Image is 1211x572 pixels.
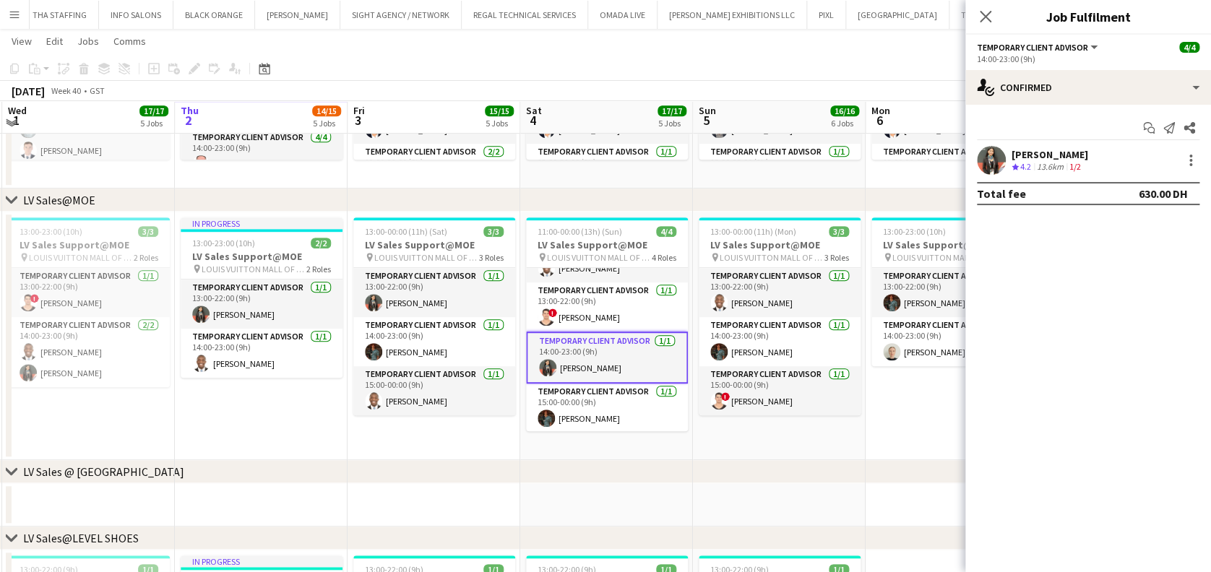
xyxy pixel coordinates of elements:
[831,118,858,129] div: 6 Jobs
[699,144,861,193] app-card-role: Temporary Client Advisor1/113:00-22:00 (9h)
[353,217,515,415] app-job-card: 13:00-00:00 (11h) (Sat)3/3LV Sales Support@MOE LOUIS VUITTON MALL OF THE EMIRATES3 RolesTemporary...
[40,32,69,51] a: Edit
[538,226,622,237] span: 11:00-00:00 (13h) (Sun)
[871,104,890,117] span: Mon
[181,217,342,378] app-job-card: In progress13:00-23:00 (10h)2/2LV Sales Support@MOE LOUIS VUITTON MALL OF THE EMIRATES2 RolesTemp...
[1012,148,1088,161] div: [PERSON_NAME]
[77,35,99,48] span: Jobs
[181,279,342,329] app-card-role: Temporary Client Advisor1/113:00-22:00 (9h)[PERSON_NAME]
[306,264,331,274] span: 2 Roles
[485,105,514,116] span: 15/15
[547,252,652,263] span: LOUIS VUITTON MALL OF THE EMIRATES
[140,118,168,129] div: 5 Jobs
[8,238,170,251] h3: LV Sales Support@MOE
[699,366,861,415] app-card-role: Temporary Client Advisor1/115:00-00:00 (9h)![PERSON_NAME]
[8,268,170,317] app-card-role: Temporary Client Advisor1/113:00-22:00 (9h)![PERSON_NAME]
[202,264,306,274] span: LOUIS VUITTON MALL OF THE EMIRATES
[871,317,1033,366] app-card-role: Temporary Client Advisor1/114:00-23:00 (9h)[PERSON_NAME]
[871,144,1033,214] app-card-role: Temporary Client Advisor2/212:00-21:00 (9h)
[1179,42,1199,53] span: 4/4
[353,366,515,415] app-card-role: Temporary Client Advisor1/115:00-00:00 (9h)[PERSON_NAME]
[697,112,716,129] span: 5
[871,268,1033,317] app-card-role: Temporary Client Advisor1/113:00-22:00 (9h)[PERSON_NAME]
[20,226,82,237] span: 13:00-23:00 (10h)
[255,1,340,29] button: [PERSON_NAME]
[462,1,588,29] button: REGAL TECHNICAL SERVICES
[526,144,688,193] app-card-role: Temporary Client Advisor1/112:00-21:00 (9h)
[699,104,716,117] span: Sun
[699,238,861,251] h3: LV Sales Support@MOE
[353,268,515,317] app-card-role: Temporary Client Advisor1/113:00-22:00 (9h)[PERSON_NAME]
[138,226,158,237] span: 3/3
[181,104,199,117] span: Thu
[311,238,331,248] span: 2/2
[483,226,504,237] span: 3/3
[21,1,99,29] button: THA STAFFING
[173,1,255,29] button: BLACK ORANGE
[46,35,63,48] span: Edit
[526,282,688,331] app-card-role: Temporary Client Advisor1/113:00-22:00 (9h)![PERSON_NAME]
[353,317,515,366] app-card-role: Temporary Client Advisor1/114:00-23:00 (9h)[PERSON_NAME]
[883,226,946,237] span: 13:00-23:00 (10h)
[181,250,342,263] h3: LV Sales Support@MOE
[353,144,515,214] app-card-role: Temporary Client Advisor2/212:00-21:00 (9h)
[72,32,105,51] a: Jobs
[658,1,807,29] button: [PERSON_NAME] EXHIBITIONS LLC
[977,53,1199,64] div: 14:00-23:00 (9h)
[23,464,184,479] div: LV Sales @ [GEOGRAPHIC_DATA]
[365,226,447,237] span: 13:00-00:00 (11h) (Sat)
[965,7,1211,26] h3: Job Fulfilment
[699,268,861,317] app-card-role: Temporary Client Advisor1/113:00-22:00 (9h)[PERSON_NAME]
[807,1,846,29] button: PIXL
[699,317,861,366] app-card-role: Temporary Client Advisor1/114:00-23:00 (9h)[PERSON_NAME]
[48,85,84,96] span: Week 40
[830,105,859,116] span: 16/16
[977,186,1026,201] div: Total fee
[652,252,676,263] span: 4 Roles
[108,32,152,51] a: Comms
[526,383,688,433] app-card-role: Temporary Client Advisor1/115:00-00:00 (9h)[PERSON_NAME]
[139,105,168,116] span: 17/17
[721,392,730,401] span: !
[824,252,849,263] span: 3 Roles
[181,329,342,378] app-card-role: Temporary Client Advisor1/114:00-23:00 (9h)[PERSON_NAME]
[353,238,515,251] h3: LV Sales Support@MOE
[526,238,688,251] h3: LV Sales Support@MOE
[8,104,27,117] span: Wed
[178,112,199,129] span: 2
[1020,161,1031,172] span: 4.2
[869,112,890,129] span: 6
[1069,161,1081,172] app-skills-label: 1/2
[977,42,1088,53] span: Temporary Client Advisor
[30,294,39,303] span: !
[526,217,688,431] app-job-card: 11:00-00:00 (13h) (Sun)4/4LV Sales Support@MOE LOUIS VUITTON MALL OF THE EMIRATES4 RolesTemporary...
[312,105,341,116] span: 14/15
[12,35,32,48] span: View
[1139,186,1188,201] div: 630.00 DH
[588,1,658,29] button: OMADA LIVE
[977,42,1100,53] button: Temporary Client Advisor
[892,252,997,263] span: LOUIS VUITTON MALL OF THE EMIRATES
[23,193,95,207] div: LV Sales@MOE
[313,118,340,129] div: 5 Jobs
[12,84,45,98] div: [DATE]
[846,1,949,29] button: [GEOGRAPHIC_DATA]
[699,217,861,415] app-job-card: 13:00-00:00 (11h) (Mon)3/3LV Sales Support@MOE LOUIS VUITTON MALL OF THE EMIRATES3 RolesTemporary...
[871,238,1033,251] h3: LV Sales Support@MOE
[658,118,686,129] div: 5 Jobs
[1034,161,1066,173] div: 13.6km
[6,112,27,129] span: 1
[548,308,557,317] span: !
[134,252,158,263] span: 2 Roles
[526,104,542,117] span: Sat
[8,217,170,387] app-job-card: 13:00-23:00 (10h)3/3LV Sales Support@MOE LOUIS VUITTON MALL OF THE EMIRATES2 RolesTemporary Clien...
[949,1,1041,29] button: THE PURPLE CHAIR
[486,118,513,129] div: 5 Jobs
[192,238,255,248] span: 13:00-23:00 (10h)
[871,217,1033,366] app-job-card: 13:00-23:00 (10h)2/2LV Sales Support@MOE LOUIS VUITTON MALL OF THE EMIRATES2 RolesTemporary Clien...
[965,70,1211,105] div: Confirmed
